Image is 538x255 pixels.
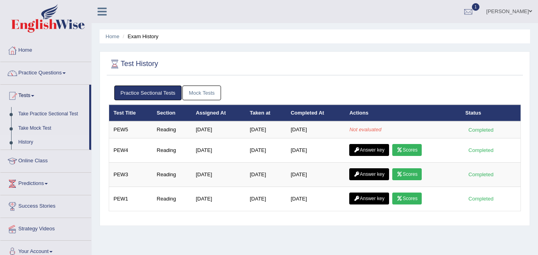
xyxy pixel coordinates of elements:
a: Take Mock Test [15,121,89,136]
a: Scores [392,144,422,156]
td: PEW4 [109,138,153,162]
a: History [15,135,89,150]
td: PEW5 [109,121,153,138]
td: [DATE] [192,138,246,162]
a: Success Stories [0,195,91,215]
a: Take Practice Sectional Test [15,107,89,121]
td: [DATE] [245,162,286,187]
div: Completed [466,146,497,154]
th: Taken at [245,105,286,121]
a: Scores [392,193,422,204]
a: Answer key [349,168,389,180]
a: Home [106,33,119,39]
a: Answer key [349,144,389,156]
div: Completed [466,170,497,179]
th: Completed At [286,105,345,121]
td: Reading [153,121,192,138]
td: Reading [153,138,192,162]
td: [DATE] [286,187,345,211]
em: Not evaluated [349,127,381,132]
li: Exam History [121,33,158,40]
div: Completed [466,126,497,134]
a: Practice Sectional Tests [114,86,182,100]
span: 1 [472,3,480,11]
th: Status [461,105,521,121]
a: Answer key [349,193,389,204]
th: Actions [345,105,461,121]
td: [DATE] [192,187,246,211]
th: Test Title [109,105,153,121]
td: [DATE] [286,138,345,162]
td: Reading [153,162,192,187]
td: PEW3 [109,162,153,187]
td: [DATE] [286,121,345,138]
a: Tests [0,85,89,105]
td: [DATE] [192,162,246,187]
td: [DATE] [192,121,246,138]
td: [DATE] [286,162,345,187]
a: Scores [392,168,422,180]
a: Predictions [0,173,91,193]
a: Online Class [0,150,91,170]
a: Mock Tests [182,86,221,100]
a: Strategy Videos [0,218,91,238]
td: [DATE] [245,121,286,138]
a: Practice Questions [0,62,91,82]
h2: Test History [109,58,158,70]
td: PEW1 [109,187,153,211]
td: [DATE] [245,187,286,211]
td: Reading [153,187,192,211]
th: Assigned At [192,105,246,121]
th: Section [153,105,192,121]
a: Home [0,39,91,59]
td: [DATE] [245,138,286,162]
div: Completed [466,195,497,203]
